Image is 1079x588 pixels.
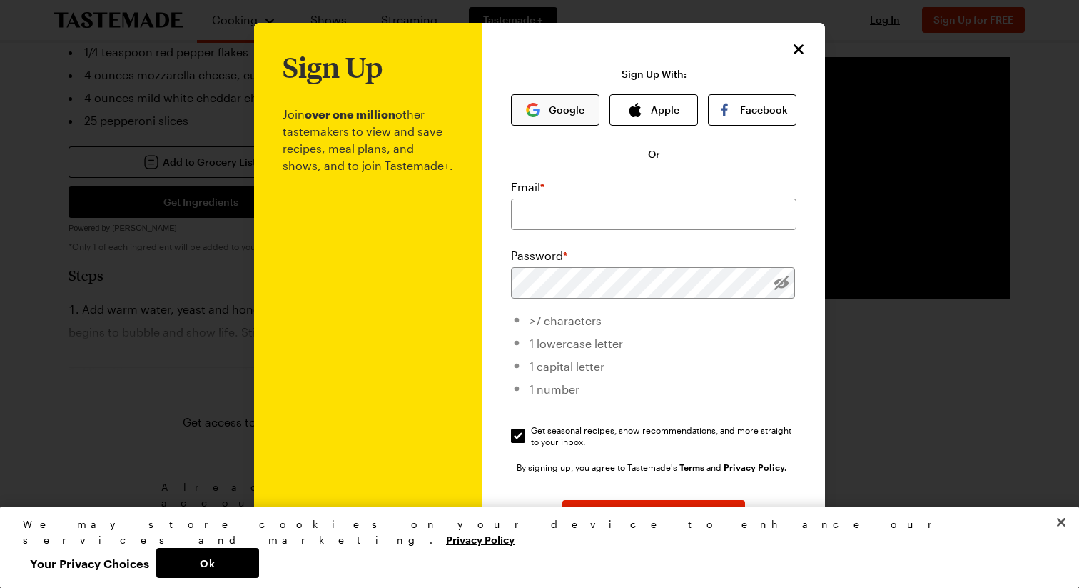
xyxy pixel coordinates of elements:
[679,461,704,473] a: Tastemade Terms of Service
[789,40,808,59] button: Close
[1045,507,1077,538] button: Close
[562,500,745,532] button: Sign Up
[23,517,1044,548] div: We may store cookies on your device to enhance our services and marketing.
[305,107,395,121] b: over one million
[156,548,259,578] button: Ok
[530,359,604,373] span: 1 capital letter
[530,382,579,396] span: 1 number
[724,461,787,473] a: Tastemade Privacy Policy
[648,147,660,161] span: Or
[517,460,791,474] div: By signing up, you agree to Tastemade's and
[283,51,383,83] h1: Sign Up
[511,179,544,196] label: Email
[23,548,156,578] button: Your Privacy Choices
[531,424,798,447] span: Get seasonal recipes, show recommendations, and more straight to your inbox.
[23,517,1044,578] div: Privacy
[511,247,567,264] label: Password
[511,429,525,443] input: Get seasonal recipes, show recommendations, and more straight to your inbox.
[622,69,687,80] p: Sign Up With:
[609,94,698,126] button: Apple
[511,94,599,126] button: Google
[530,337,623,350] span: 1 lowercase letter
[530,314,602,327] span: >7 characters
[708,94,796,126] button: Facebook
[446,532,515,546] a: More information about your privacy, opens in a new tab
